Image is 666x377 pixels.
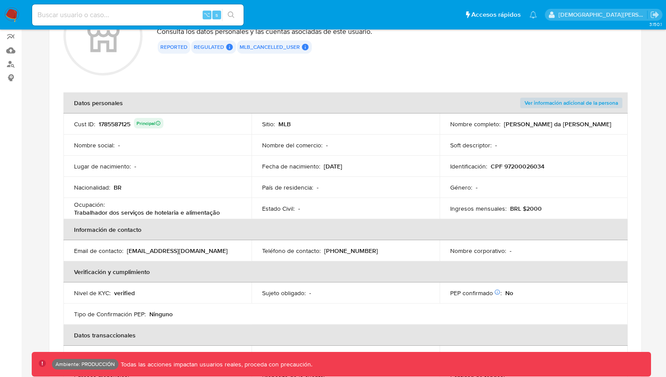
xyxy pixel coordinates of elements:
[559,11,647,19] p: jesus.vallezarante@mercadolibre.com.co
[222,9,240,21] button: search-icon
[650,10,659,19] a: Salir
[649,21,662,28] span: 3.150.1
[55,362,115,366] p: Ambiente: PRODUCCIÓN
[471,10,521,19] span: Accesos rápidos
[32,9,244,21] input: Buscar usuario o caso...
[203,11,210,19] span: ⌥
[215,11,218,19] span: s
[118,360,312,369] p: Todas las acciones impactan usuarios reales, proceda con precaución.
[529,11,537,18] a: Notificaciones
